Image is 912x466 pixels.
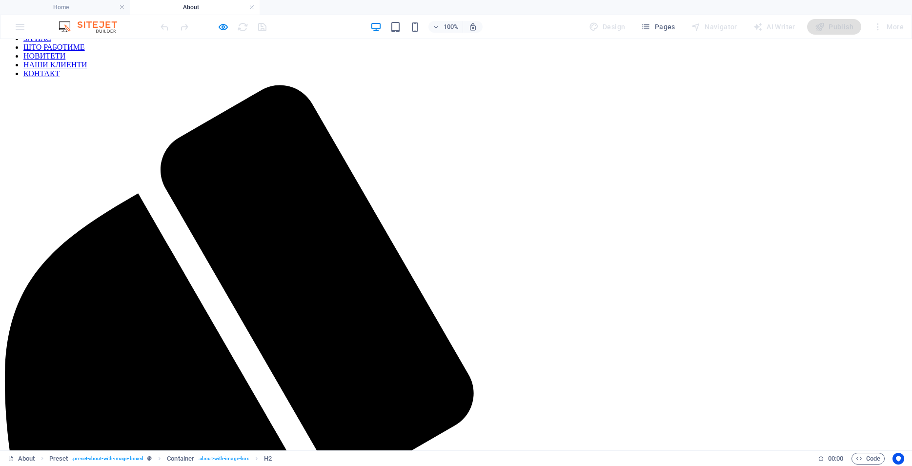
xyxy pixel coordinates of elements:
nav: breadcrumb [49,453,272,465]
button: Click here to leave preview mode and continue editing [217,21,229,33]
h6: Session time [818,453,844,465]
button: Pages [637,19,679,35]
span: . preset-about-with-image-boxed [72,453,143,465]
h6: 100% [443,21,459,33]
i: This element is a customizable preset [147,456,152,461]
span: 00 00 [828,453,843,465]
h4: About [130,2,260,13]
span: Click to select. Double-click to edit [49,453,68,465]
img: Editor Logo [56,21,129,33]
span: Click to select. Double-click to edit [167,453,194,465]
span: : [835,455,836,462]
span: Click to select. Double-click to edit [264,453,272,465]
button: Code [851,453,885,465]
span: Pages [641,22,675,32]
span: . about-with-image-box [198,453,249,465]
i: On resize automatically adjust zoom level to fit chosen device. [468,22,477,31]
a: Click to cancel selection. Double-click to open Pages [8,453,35,465]
button: 100% [428,21,463,33]
span: Code [856,453,880,465]
button: Usercentrics [892,453,904,465]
